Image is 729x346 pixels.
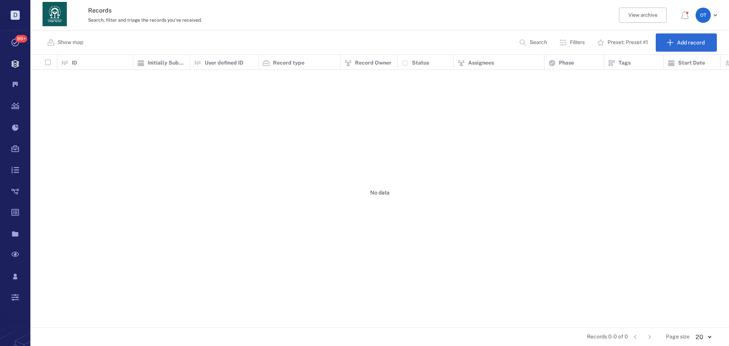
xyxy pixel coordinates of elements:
button: View archive [619,8,667,23]
button: Preset: Preset #1 [592,33,654,52]
button: Filters [555,33,591,52]
p: Tags [619,59,631,67]
button: Show map [43,33,89,52]
nav: pagination navigation [628,331,657,343]
a: Go home [43,2,67,29]
p: Start Date [678,59,705,67]
p: User defined ID [205,59,243,67]
p: Record type [273,59,305,67]
span: Search, filter and triage the records you've received. [88,17,202,23]
p: ID [72,59,77,67]
div: 20 [690,333,717,341]
p: Preset: Preset #1 [607,39,648,46]
p: Filters [570,39,585,46]
img: Georgia Department of Human Services logo [43,2,67,26]
p: Phase [559,59,574,67]
p: Status [412,59,429,67]
button: Add record [656,33,717,52]
h3: Records [88,6,502,15]
p: Initially Submitted Date [148,59,186,67]
button: OT [696,8,720,23]
div: O T [696,8,711,23]
button: Search [514,33,553,52]
span: 99+ [15,35,27,43]
p: Show map [58,39,83,46]
span: Records 0-0 of 0 [587,333,628,341]
p: Search [530,39,547,46]
span: Page size [666,333,690,341]
p: D [11,11,20,20]
p: Assignees [468,59,494,67]
p: Record Owner [355,59,391,67]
